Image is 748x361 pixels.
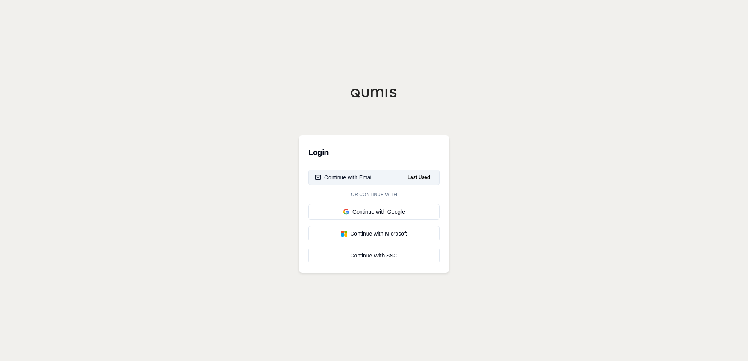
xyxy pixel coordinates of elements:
div: Continue with Google [315,208,433,216]
span: Or continue with [348,191,400,198]
button: Continue with Google [308,204,440,220]
button: Continue with Microsoft [308,226,440,241]
div: Continue with Email [315,173,373,181]
div: Continue with Microsoft [315,230,433,238]
h3: Login [308,145,440,160]
a: Continue With SSO [308,248,440,263]
div: Continue With SSO [315,252,433,259]
span: Last Used [405,173,433,182]
img: Qumis [351,88,397,98]
button: Continue with EmailLast Used [308,170,440,185]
